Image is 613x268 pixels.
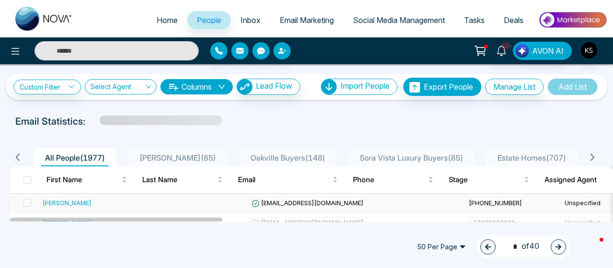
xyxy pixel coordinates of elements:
[485,79,544,95] button: Manage List
[469,199,522,207] span: [PHONE_NUMBER]
[231,11,270,29] a: Inbox
[187,11,231,29] a: People
[341,81,389,91] span: Import People
[13,80,81,94] a: Custom Filter
[464,15,485,25] span: Tasks
[581,42,597,58] img: User Avatar
[494,153,570,163] span: Estate Homes ( 707 )
[43,198,91,208] div: [PERSON_NAME]
[15,7,73,31] img: Nova CRM Logo
[15,114,85,128] p: Email Statistics:
[160,79,233,94] button: Columnsdown
[247,153,329,163] span: Oakville Buyers ( 148 )
[233,79,300,95] a: Lead FlowLead Flow
[501,42,510,50] span: 10+
[142,174,216,186] span: Last Name
[538,9,607,31] img: Market-place.gif
[441,166,537,193] th: Stage
[345,166,441,193] th: Phone
[494,11,533,29] a: Deals
[41,153,109,163] span: All People ( 1977 )
[256,81,292,91] span: Lead Flow
[147,11,187,29] a: Home
[197,15,221,25] span: People
[403,78,481,96] button: Export People
[490,42,513,58] a: 10+
[507,240,539,253] span: of 40
[424,82,473,92] span: Export People
[237,79,252,94] img: Lead Flow
[270,11,343,29] a: Email Marketing
[157,15,178,25] span: Home
[237,79,300,95] button: Lead Flow
[46,174,120,186] span: First Name
[343,11,454,29] a: Social Media Management
[251,199,363,207] span: [EMAIL_ADDRESS][DOMAIN_NAME]
[454,11,494,29] a: Tasks
[230,166,345,193] th: Email
[240,15,261,25] span: Inbox
[218,83,226,91] span: down
[504,15,523,25] span: Deals
[580,235,603,258] iframe: Intercom live chat
[353,174,426,186] span: Phone
[449,174,522,186] span: Stage
[410,239,473,255] span: 50 Per Page
[515,44,529,58] img: Lead Flow
[280,15,334,25] span: Email Marketing
[135,166,230,193] th: Last Name
[532,45,564,57] span: AVON AI
[353,15,445,25] span: Social Media Management
[238,174,330,186] span: Email
[136,153,220,163] span: [PERSON_NAME] ( 85 )
[39,166,135,193] th: First Name
[356,153,467,163] span: Sora Vista Luxury Buyers ( 85 )
[513,42,572,60] button: AVON AI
